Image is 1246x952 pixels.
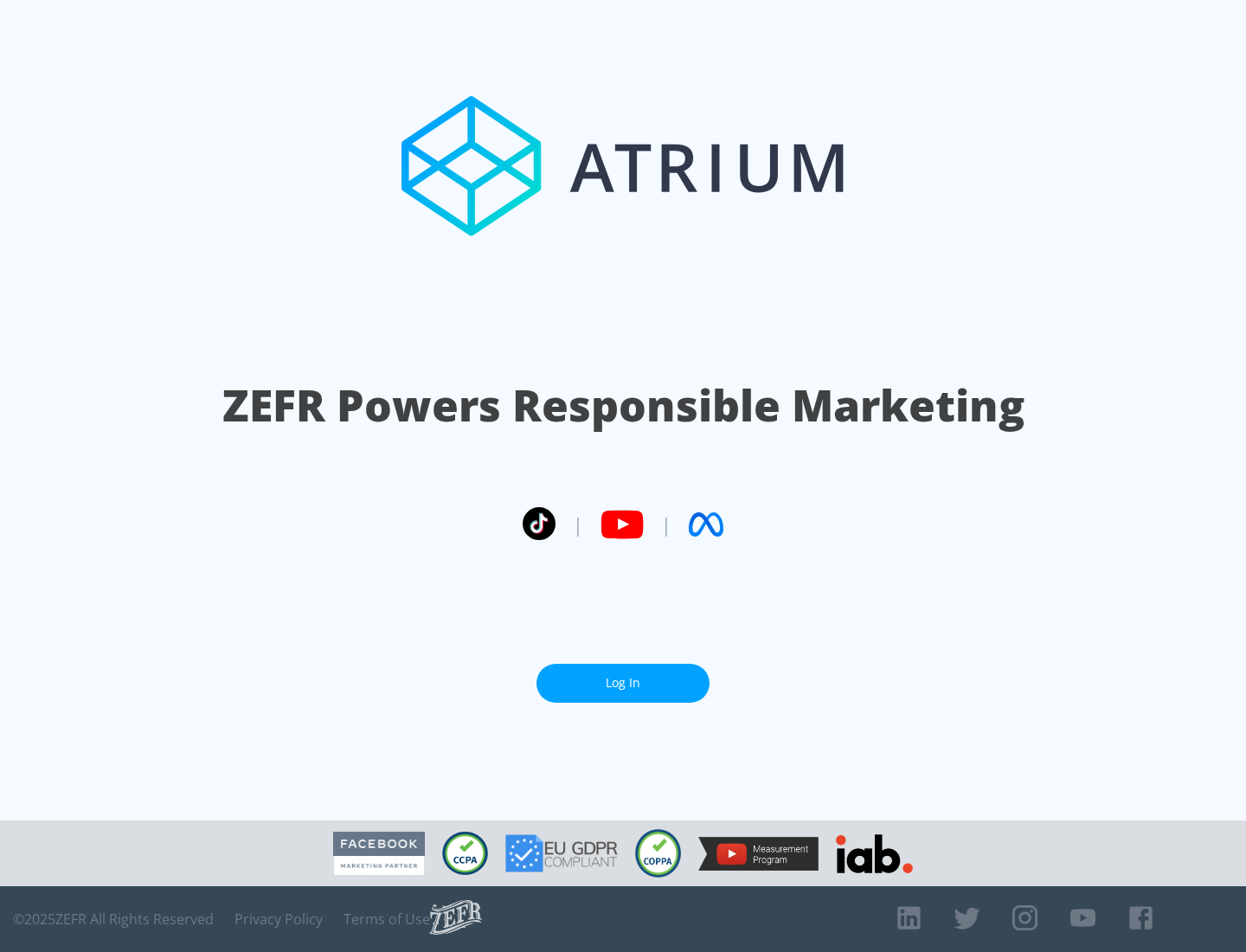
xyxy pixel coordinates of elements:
a: Privacy Policy [234,910,323,928]
span: | [573,511,583,537]
img: CCPA Compliant [442,832,488,875]
img: COPPA Compliant [635,829,681,878]
span: | [661,511,671,537]
span: © 2025 ZEFR All Rights Reserved [13,910,214,928]
a: Log In [536,664,710,703]
img: Facebook Marketing Partner [333,832,425,876]
a: Terms of Use [344,910,430,928]
img: GDPR Compliant [505,834,618,872]
h1: ZEFR Powers Responsible Marketing [222,376,1024,435]
img: IAB [836,834,913,873]
img: YouTube Measurement Program [698,837,819,871]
